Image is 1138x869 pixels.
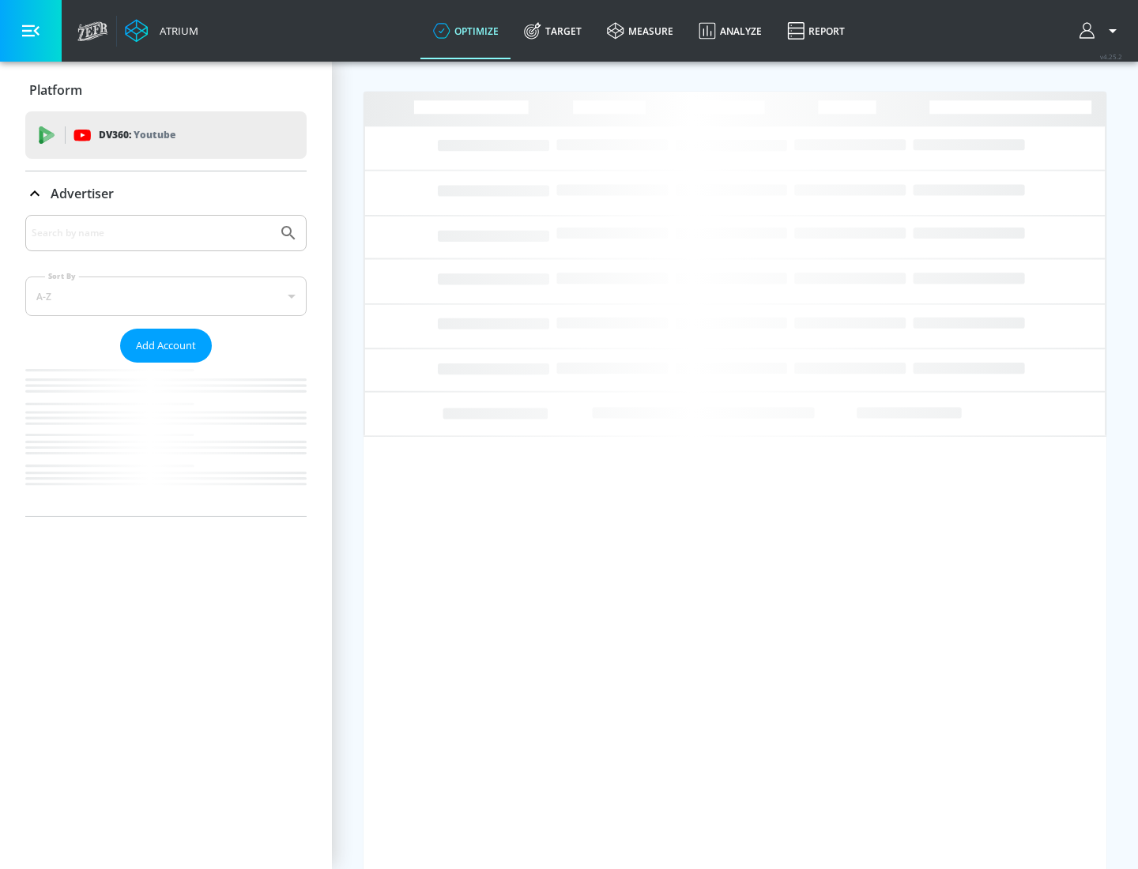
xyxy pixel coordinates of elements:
nav: list of Advertiser [25,363,307,516]
p: Platform [29,81,82,99]
a: Analyze [686,2,774,59]
span: Add Account [136,337,196,355]
div: Advertiser [25,171,307,216]
input: Search by name [32,223,271,243]
div: Platform [25,68,307,112]
label: Sort By [45,271,79,281]
span: v 4.25.2 [1100,52,1122,61]
a: Target [511,2,594,59]
a: Atrium [125,19,198,43]
p: Youtube [134,126,175,143]
p: Advertiser [51,185,114,202]
div: A-Z [25,276,307,316]
p: DV360: [99,126,175,144]
div: Atrium [153,24,198,38]
a: optimize [420,2,511,59]
div: Advertiser [25,215,307,516]
a: measure [594,2,686,59]
div: DV360: Youtube [25,111,307,159]
button: Add Account [120,329,212,363]
a: Report [774,2,857,59]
